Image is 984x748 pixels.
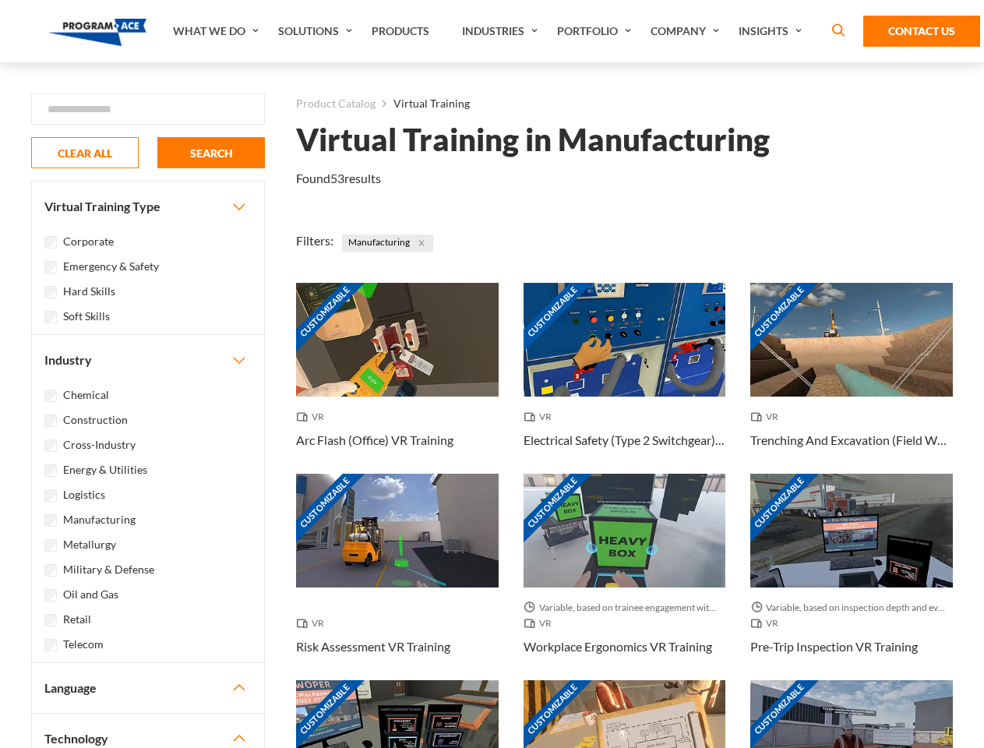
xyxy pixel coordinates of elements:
span: Variable, based on inspection depth and event interaction. [750,600,953,616]
input: Military & Defense [44,564,57,577]
span: Manufacturing [342,235,433,252]
span: VR [750,409,785,425]
a: Contact Us [863,16,980,47]
span: VR [296,409,330,425]
h3: Risk Assessment VR Training [296,637,450,656]
p: Found results [296,169,381,188]
label: Soft Skills [63,308,110,325]
input: Cross-Industry [44,439,57,452]
span: Variable, based on trainee engagement with exercises. [524,600,726,616]
button: Virtual Training Type [32,182,264,231]
label: Metallurgy [63,536,116,553]
h3: Pre-Trip Inspection VR Training [750,637,918,656]
button: Industry [32,335,264,385]
button: CLEAR ALL [31,137,139,168]
em: 53 [330,171,344,185]
label: Corporate [63,233,114,250]
a: Customizable Thumbnail - Workplace Ergonomics VR Training Variable, based on trainee engagement w... [524,474,726,680]
input: Oil and Gas [44,589,57,602]
input: Corporate [44,236,57,249]
button: Language [32,663,264,713]
label: Manufacturing [63,511,136,528]
a: Product Catalog [296,93,376,114]
label: Construction [63,411,128,429]
label: Hard Skills [63,283,115,300]
input: Hard Skills [44,286,57,298]
input: Soft Skills [44,311,57,323]
input: Energy & Utilities [44,464,57,477]
a: Customizable Thumbnail - Pre-Trip Inspection VR Training Variable, based on inspection depth and ... [750,474,953,680]
input: Retail [44,614,57,626]
input: Telecom [44,639,57,651]
label: Energy & Utilities [63,461,147,478]
span: VR [296,616,330,631]
label: Oil and Gas [63,586,118,603]
h3: Workplace Ergonomics VR Training [524,637,712,656]
span: Filters: [296,233,333,248]
img: Program-Ace [48,19,147,46]
h3: Electrical Safety (Type 2 Switchgear) VR Training [524,431,726,450]
input: Metallurgy [44,539,57,552]
input: Logistics [44,489,57,502]
input: Manufacturing [44,514,57,527]
input: Emergency & Safety [44,261,57,273]
span: VR [524,616,558,631]
label: Emergency & Safety [63,258,159,275]
label: Military & Defense [63,561,154,578]
input: Construction [44,415,57,427]
a: Customizable Thumbnail - Electrical Safety (Type 2 Switchgear) VR Training VR Electrical Safety (... [524,283,726,474]
label: Retail [63,611,91,628]
h1: Virtual Training in Manufacturing [296,126,770,153]
a: Customizable Thumbnail - Risk Assessment VR Training VR Risk Assessment VR Training [296,474,499,680]
li: Virtual Training [376,93,470,114]
label: Cross-Industry [63,436,136,453]
label: Telecom [63,636,104,653]
label: Logistics [63,486,105,503]
label: Chemical [63,386,109,404]
input: Chemical [44,390,57,402]
nav: breadcrumb [296,93,953,114]
h3: Arc Flash (Office) VR Training [296,431,453,450]
button: Close [413,235,430,252]
a: Customizable Thumbnail - Trenching And Excavation (Field Work) VR Training VR Trenching And Excav... [750,283,953,474]
span: VR [750,616,785,631]
a: Customizable Thumbnail - Arc Flash (Office) VR Training VR Arc Flash (Office) VR Training [296,283,499,474]
span: VR [524,409,558,425]
h3: Trenching And Excavation (Field Work) VR Training [750,431,953,450]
